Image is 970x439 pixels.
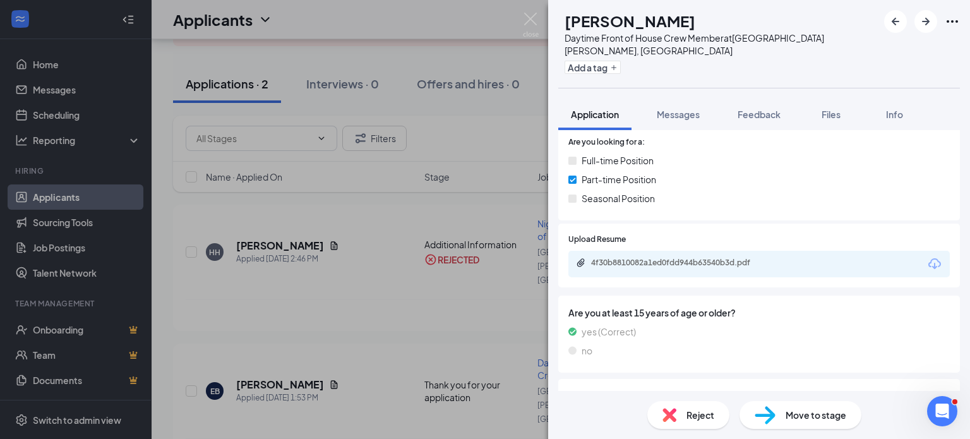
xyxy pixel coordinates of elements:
span: Info [886,109,903,120]
svg: Paperclip [576,258,586,268]
span: Seasonal Position [582,191,655,205]
div: Daytime Front of House Crew Member at [GEOGRAPHIC_DATA][PERSON_NAME], [GEOGRAPHIC_DATA] [565,32,878,57]
span: Upload Resume [568,234,626,246]
iframe: Intercom live chat [927,396,957,426]
svg: Ellipses [945,14,960,29]
svg: ArrowLeftNew [888,14,903,29]
span: Part-time Position [582,172,656,186]
span: yes (Correct) [582,325,636,339]
svg: Download [927,256,942,272]
span: Move to stage [786,408,846,422]
span: Messages [657,109,700,120]
span: Reject [686,408,714,422]
span: Are you looking for a: [568,136,645,148]
span: Are you legally eligible to work in the [GEOGRAPHIC_DATA]? [568,389,950,403]
span: Files [822,109,841,120]
svg: Plus [610,64,618,71]
div: 4f30b8810082a1ed0fdd944b63540b3d.pdf [591,258,768,268]
button: ArrowRight [914,10,937,33]
button: PlusAdd a tag [565,61,621,74]
span: Full-time Position [582,153,654,167]
span: Are you at least 15 years of age or older? [568,306,950,320]
span: no [582,344,592,358]
h1: [PERSON_NAME] [565,10,695,32]
span: Application [571,109,619,120]
svg: ArrowRight [918,14,933,29]
button: ArrowLeftNew [884,10,907,33]
a: Paperclip4f30b8810082a1ed0fdd944b63540b3d.pdf [576,258,781,270]
span: Feedback [738,109,781,120]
